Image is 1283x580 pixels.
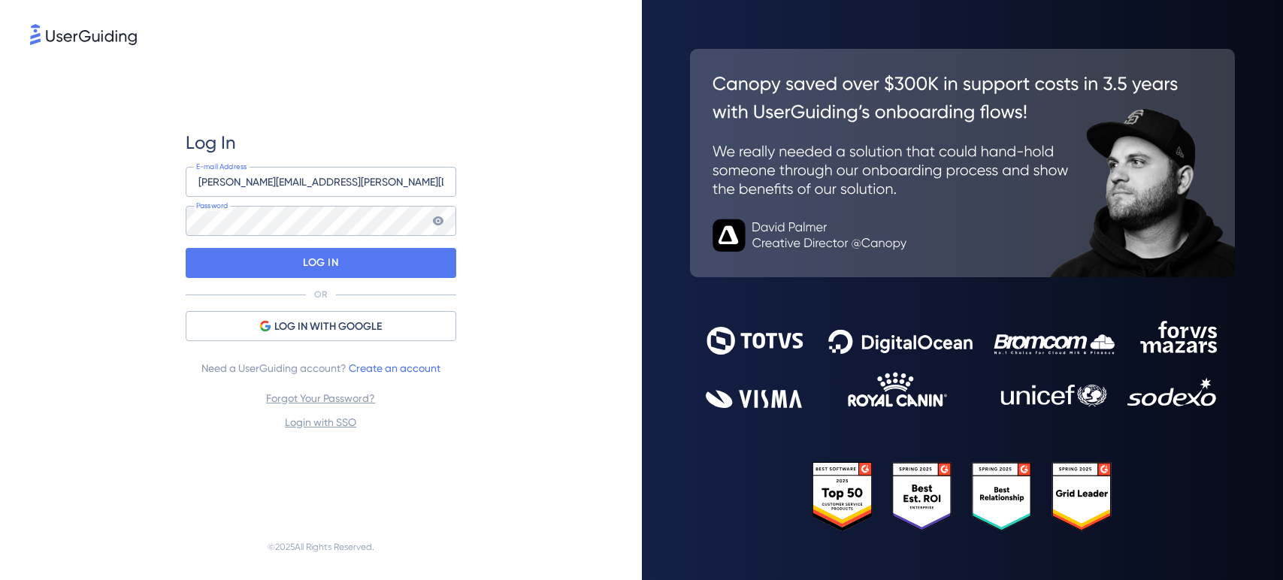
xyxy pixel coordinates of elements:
[285,416,356,428] a: Login with SSO
[303,251,338,275] p: LOG IN
[706,321,1218,408] img: 9302ce2ac39453076f5bc0f2f2ca889b.svg
[690,49,1236,276] img: 26c0aa7c25a843aed4baddd2b5e0fa68.svg
[201,359,440,377] span: Need a UserGuiding account?
[30,24,137,45] img: 8faab4ba6bc7696a72372aa768b0286c.svg
[186,167,456,197] input: example@company.com
[268,538,374,556] span: © 2025 All Rights Reserved.
[274,318,382,336] span: LOG IN WITH GOOGLE
[349,362,440,374] a: Create an account
[314,288,327,301] p: OR
[186,131,236,155] span: Log In
[266,392,375,404] a: Forgot Your Password?
[812,462,1112,530] img: 25303e33045975176eb484905ab012ff.svg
